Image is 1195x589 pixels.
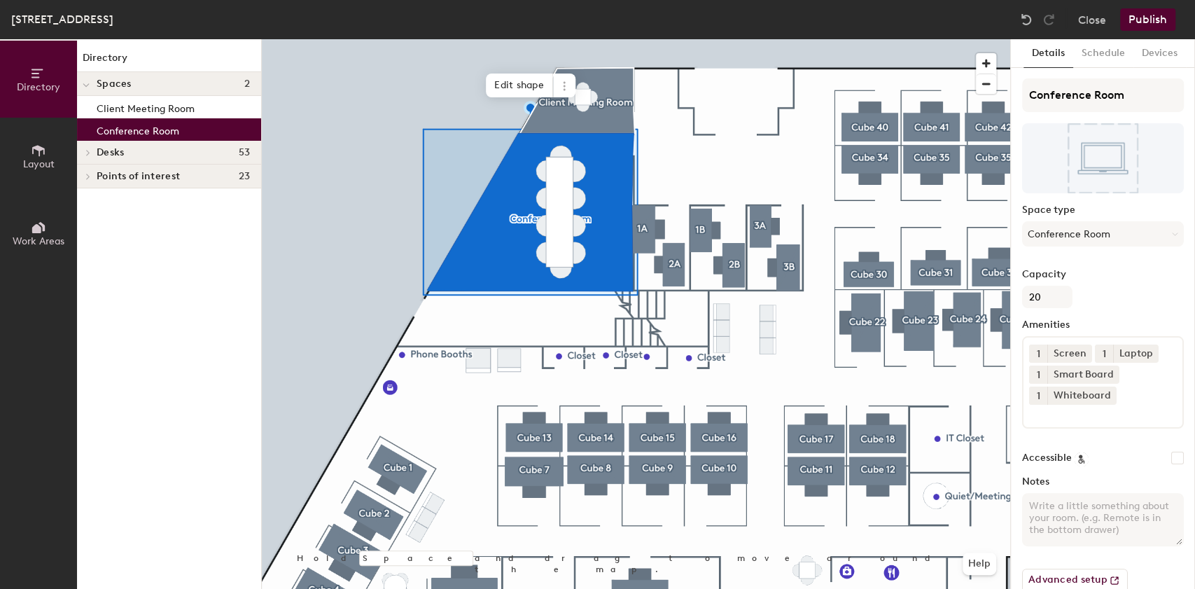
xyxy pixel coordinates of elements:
[1047,366,1119,384] div: Smart Board
[1103,347,1106,361] span: 1
[1037,347,1040,361] span: 1
[1019,13,1033,27] img: Undo
[1022,205,1184,216] label: Space type
[486,74,553,97] span: Edit shape
[1120,8,1175,31] button: Publish
[1037,368,1040,382] span: 1
[77,50,261,72] h1: Directory
[963,553,996,575] button: Help
[1078,8,1106,31] button: Close
[97,99,195,115] p: Client Meeting Room
[1095,345,1113,363] button: 1
[1113,345,1159,363] div: Laptop
[1047,387,1117,405] div: Whiteboard
[1022,269,1184,280] label: Capacity
[1022,476,1184,487] label: Notes
[1029,345,1047,363] button: 1
[97,147,124,158] span: Desks
[1022,221,1184,247] button: Conference Room
[97,171,180,182] span: Points of interest
[1037,389,1040,403] span: 1
[238,147,250,158] span: 53
[23,158,55,170] span: Layout
[1029,366,1047,384] button: 1
[97,78,132,90] span: Spaces
[244,78,250,90] span: 2
[1022,319,1184,331] label: Amenities
[1133,39,1186,68] button: Devices
[1022,123,1184,193] img: The space named Conference Room
[1042,13,1056,27] img: Redo
[1023,39,1073,68] button: Details
[1047,345,1092,363] div: Screen
[1029,387,1047,405] button: 1
[238,171,250,182] span: 23
[97,121,179,137] p: Conference Room
[17,81,60,93] span: Directory
[13,235,64,247] span: Work Areas
[1073,39,1133,68] button: Schedule
[1022,452,1072,464] label: Accessible
[11,11,113,28] div: [STREET_ADDRESS]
